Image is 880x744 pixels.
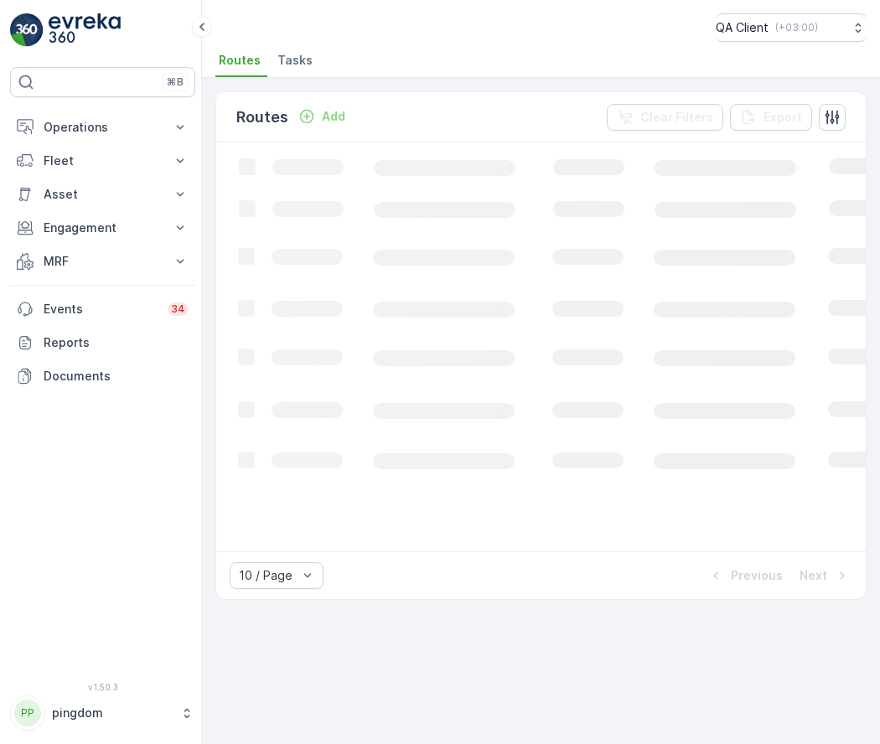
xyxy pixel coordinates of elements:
[10,326,195,359] a: Reports
[764,109,802,126] p: Export
[44,334,189,351] p: Reports
[49,13,121,47] img: logo_light-DOdMpM7g.png
[10,245,195,278] button: MRF
[10,144,195,178] button: Fleet
[607,104,723,131] button: Clear Filters
[44,119,162,136] p: Operations
[171,302,185,316] p: 34
[10,359,195,393] a: Documents
[44,301,158,318] p: Events
[10,111,195,144] button: Operations
[731,567,783,584] p: Previous
[716,19,769,36] p: QA Client
[277,52,313,69] span: Tasks
[716,13,867,42] button: QA Client(+03:00)
[10,682,195,692] span: v 1.50.3
[10,178,195,211] button: Asset
[44,186,162,203] p: Asset
[10,292,195,326] a: Events34
[44,220,162,236] p: Engagement
[44,152,162,169] p: Fleet
[10,13,44,47] img: logo
[236,106,288,129] p: Routes
[706,566,784,586] button: Previous
[14,700,41,726] div: PP
[798,566,852,586] button: Next
[52,705,172,721] p: pingdom
[44,368,189,385] p: Documents
[800,567,827,584] p: Next
[167,75,184,89] p: ⌘B
[730,104,812,131] button: Export
[775,21,818,34] p: ( +03:00 )
[10,695,195,731] button: PPpingdom
[292,106,352,127] button: Add
[219,52,261,69] span: Routes
[640,109,713,126] p: Clear Filters
[44,253,162,270] p: MRF
[10,211,195,245] button: Engagement
[322,108,345,125] p: Add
